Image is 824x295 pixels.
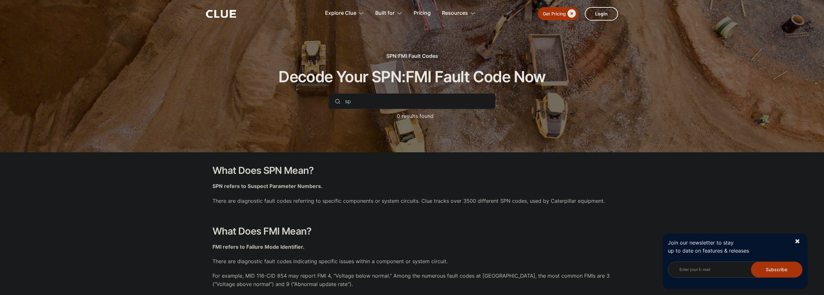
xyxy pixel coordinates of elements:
input: Enter your E-mail [668,262,802,278]
strong: SPN refers to Suspect Parameter Numbers. [212,183,323,189]
a: Pricing [414,3,431,23]
div: Built for [375,3,402,23]
p: ‍ [212,211,612,219]
p: 0 results found [390,112,434,120]
form: Newsletter [668,262,802,284]
input: Search Your Code... [329,94,495,109]
h2: What Does FMI Mean? [212,226,612,237]
a: Get Pricing [538,7,578,20]
input: Subscribe [751,262,802,278]
div: SPN:FMI Fault Codes [386,52,438,59]
div: Explore Clue [325,3,364,23]
div: Resources [442,3,476,23]
p: There are diagnostic fault codes indicating specific issues within a component or system circuit. [212,257,612,265]
p: There are diagnostic fault codes referring to specific components or system circuits. Clue tracks... [212,197,612,205]
div: Get Pricing [543,10,566,18]
p: Join our newsletter to stay up to date on features & releases [668,239,789,255]
div: ✖ [795,237,800,246]
h2: What Does SPN Mean? [212,165,612,176]
a: Login [585,7,618,21]
h1: Decode Your SPN:FMI Fault Code Now [278,68,546,85]
div: Explore Clue [325,3,356,23]
div: Built for [375,3,395,23]
div:  [566,10,576,18]
p: For example, MID 116-CID 854 may report FMI 4, “Voltage below normal.” Among the numerous fault c... [212,272,612,288]
div: Resources [442,3,468,23]
strong: FMI refers to Failure Mode Identifier. [212,244,304,250]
